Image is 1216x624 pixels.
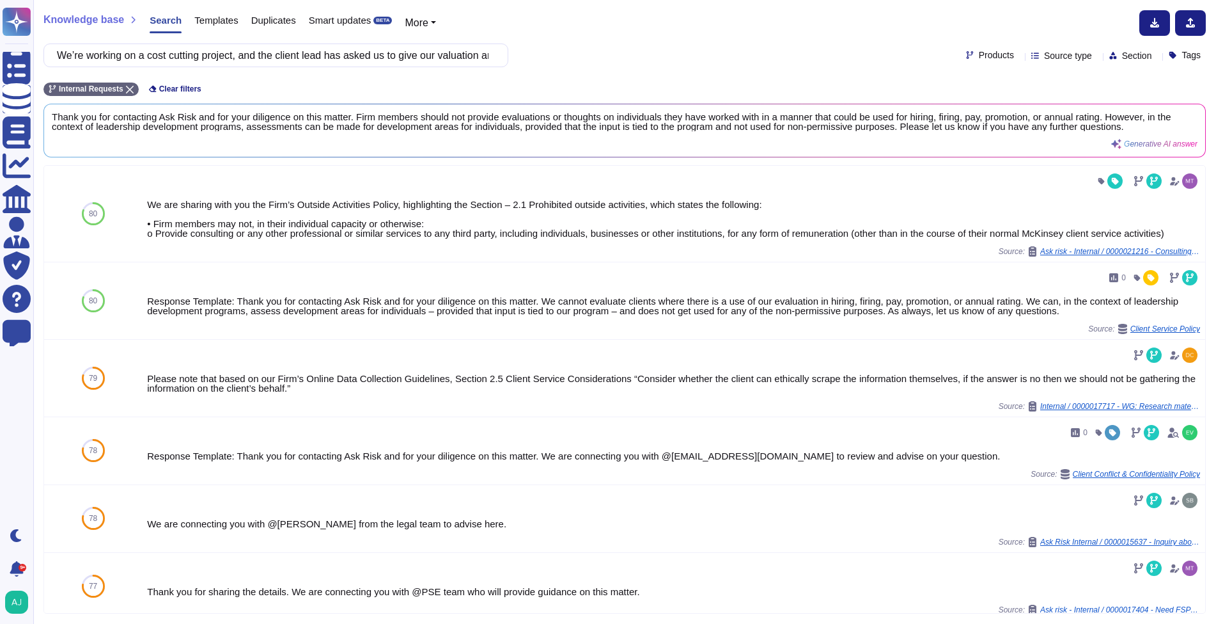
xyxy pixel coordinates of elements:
span: Search [150,15,182,25]
span: Templates [194,15,238,25]
div: Please note that based on our Firm’s Online Data Collection Guidelines, Section 2.5 Client Servic... [147,374,1200,393]
span: Ask risk - Internal / 0000017404 - Need FSP input on client request [1040,606,1200,614]
span: Source: [999,537,1200,547]
button: user [3,588,37,616]
span: 78 [89,447,97,454]
span: Products [979,51,1014,60]
span: Internal / 0000017717 - WG: Research material on Business Capabilities [1040,403,1200,410]
div: Response Template: Thank you for contacting Ask Risk and for your diligence on this matter. We ar... [147,451,1200,461]
span: Generative AI answer [1124,140,1197,148]
img: user [1182,348,1197,363]
img: user [5,591,28,614]
img: user [1182,425,1197,440]
span: Source: [999,605,1200,615]
div: Thank you for sharing the details. We are connecting you with @PSE team who will provide guidance... [147,587,1200,596]
span: Source type [1044,51,1092,60]
span: Duplicates [251,15,296,25]
span: Source: [1031,469,1200,479]
span: 80 [89,297,97,305]
span: 78 [89,515,97,522]
span: Source: [999,246,1200,257]
span: 0 [1121,274,1126,282]
span: 77 [89,582,97,590]
img: user [1182,561,1197,576]
span: More [405,17,428,28]
span: Tags [1181,51,1201,60]
div: Response Template: Thank you for contacting Ask Risk and for your diligence on this matter. We ca... [147,296,1200,316]
span: Client Conflict & Confidentiality Policy [1073,470,1200,478]
div: BETA [373,17,392,24]
img: user [1182,173,1197,189]
span: Ask Risk Internal / 0000015637 - Inquiry about sales call [1040,538,1200,546]
span: Clear filters [159,85,201,93]
span: Thank you for contacting Ask Risk and for your diligence on this matter. Firm members should not ... [52,112,1197,131]
span: Knowledge base [43,15,124,25]
input: Search a question or template... [51,44,495,67]
span: Internal Requests [59,85,123,93]
span: 80 [89,210,97,218]
img: user [1182,493,1197,508]
span: Source: [999,401,1200,412]
span: 0 [1083,429,1087,436]
span: Smart updates [309,15,371,25]
span: Ask risk - Internal / 0000021216 - Consulting to external company [1040,248,1200,255]
span: 79 [89,374,97,382]
span: Client Service Policy [1130,325,1200,333]
button: More [405,15,436,31]
div: We are sharing with you the Firm’s Outside Activities Policy, highlighting the Section – 2.1 Proh... [147,200,1200,238]
div: We are connecting you with @[PERSON_NAME] from the legal team to advise here. [147,519,1200,529]
span: Section [1122,51,1152,60]
div: 9+ [19,564,26,572]
span: Source: [1088,324,1200,334]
